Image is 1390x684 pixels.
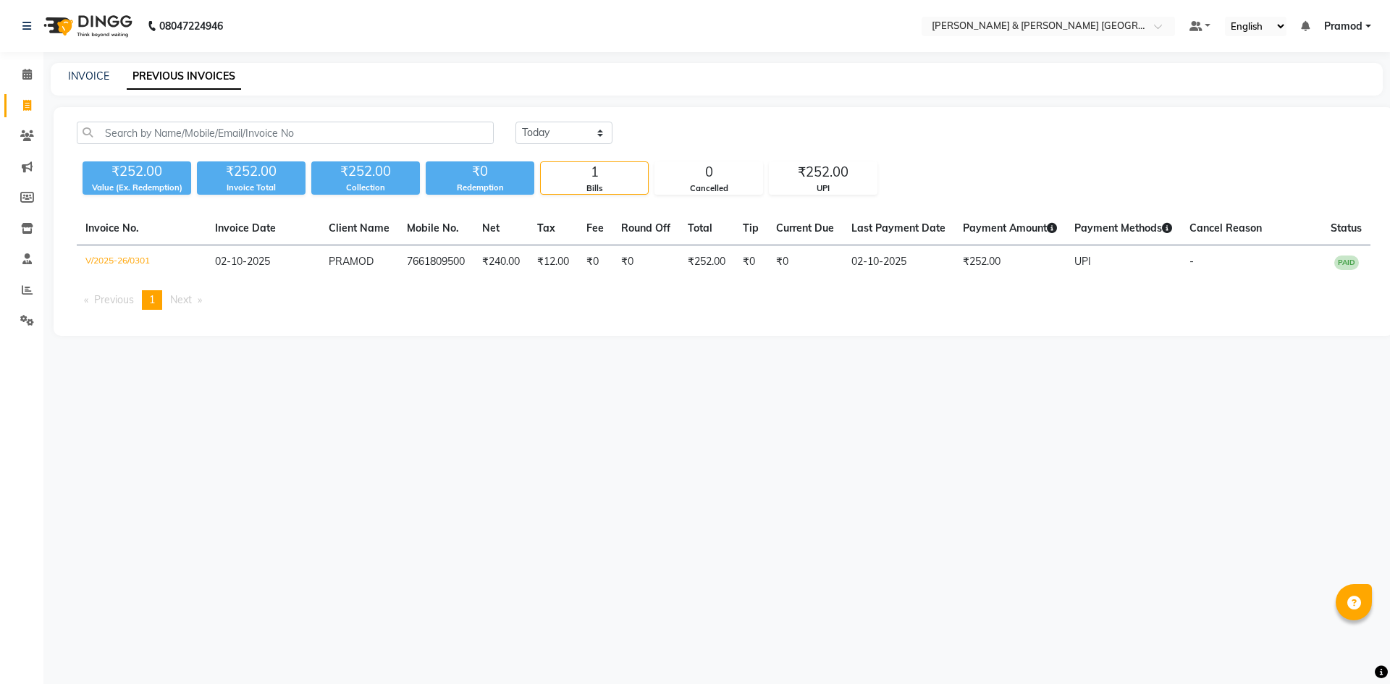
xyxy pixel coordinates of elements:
[655,162,762,182] div: 0
[1329,626,1376,670] iframe: chat widget
[149,293,155,306] span: 1
[1189,255,1194,268] span: -
[586,221,604,235] span: Fee
[537,221,555,235] span: Tax
[85,221,139,235] span: Invoice No.
[770,182,877,195] div: UPI
[770,162,877,182] div: ₹252.00
[215,221,276,235] span: Invoice Date
[68,69,109,83] a: INVOICE
[482,221,500,235] span: Net
[215,255,270,268] span: 02-10-2025
[426,182,534,194] div: Redemption
[688,221,712,235] span: Total
[655,182,762,195] div: Cancelled
[37,6,136,46] img: logo
[398,245,473,279] td: 7661809500
[94,293,134,306] span: Previous
[851,221,945,235] span: Last Payment Date
[612,245,679,279] td: ₹0
[541,162,648,182] div: 1
[197,182,306,194] div: Invoice Total
[1074,221,1172,235] span: Payment Methods
[127,64,241,90] a: PREVIOUS INVOICES
[77,245,206,279] td: V/2025-26/0301
[528,245,578,279] td: ₹12.00
[426,161,534,182] div: ₹0
[329,221,389,235] span: Client Name
[1331,221,1362,235] span: Status
[743,221,759,235] span: Tip
[311,161,420,182] div: ₹252.00
[77,122,494,144] input: Search by Name/Mobile/Email/Invoice No
[776,221,834,235] span: Current Due
[311,182,420,194] div: Collection
[197,161,306,182] div: ₹252.00
[159,6,223,46] b: 08047224946
[1189,221,1262,235] span: Cancel Reason
[954,245,1066,279] td: ₹252.00
[1074,255,1091,268] span: UPI
[963,221,1057,235] span: Payment Amount
[83,182,191,194] div: Value (Ex. Redemption)
[843,245,954,279] td: 02-10-2025
[621,221,670,235] span: Round Off
[679,245,734,279] td: ₹252.00
[407,221,459,235] span: Mobile No.
[77,290,1370,310] nav: Pagination
[734,245,767,279] td: ₹0
[83,161,191,182] div: ₹252.00
[473,245,528,279] td: ₹240.00
[767,245,843,279] td: ₹0
[1334,256,1359,270] span: PAID
[1324,19,1362,34] span: Pramod
[541,182,648,195] div: Bills
[170,293,192,306] span: Next
[578,245,612,279] td: ₹0
[329,255,374,268] span: PRAMOD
